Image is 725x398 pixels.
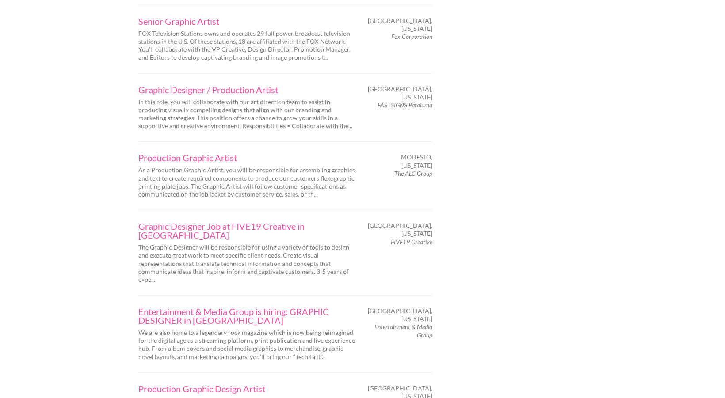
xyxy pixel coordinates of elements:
em: Entertainment & Media Group [374,323,432,338]
span: [GEOGRAPHIC_DATA], [US_STATE] [368,17,432,33]
span: [GEOGRAPHIC_DATA], [US_STATE] [368,307,432,323]
a: Senior Graphic Artist [138,17,355,26]
a: Graphic Designer Job at FIVE19 Creative in [GEOGRAPHIC_DATA] [138,222,355,239]
a: Entertainment & Media Group is hiring: GRAPHIC DESIGNER in [GEOGRAPHIC_DATA] [138,307,355,325]
em: FASTSIGNS Petaluma [378,101,432,109]
a: Production Graphic Artist [138,153,355,162]
p: As a Production Graphic Artist, you will be responsible for assembling graphics and text to creat... [138,166,355,198]
span: [GEOGRAPHIC_DATA], [US_STATE] [368,222,432,238]
p: We are also home to a legendary rock magazine which is now being reimagined for the digital age a... [138,329,355,361]
p: FOX Television Stations owns and operates 29 full power broadcast television stations in the U.S.... [138,30,355,62]
em: FIVE19 Creative [391,238,432,246]
em: The ALC Group [394,170,432,177]
em: Fox Corporation [391,33,432,40]
a: Graphic Designer / Production Artist [138,85,355,94]
span: Modesto, [US_STATE] [370,153,432,169]
p: In this role, you will collaborate with our art direction team to assist in producing visually co... [138,98,355,130]
span: [GEOGRAPHIC_DATA], [US_STATE] [368,85,432,101]
a: Production Graphic Design Artist [138,384,355,393]
p: The Graphic Designer will be responsible for using a variety of tools to design and execute great... [138,243,355,284]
